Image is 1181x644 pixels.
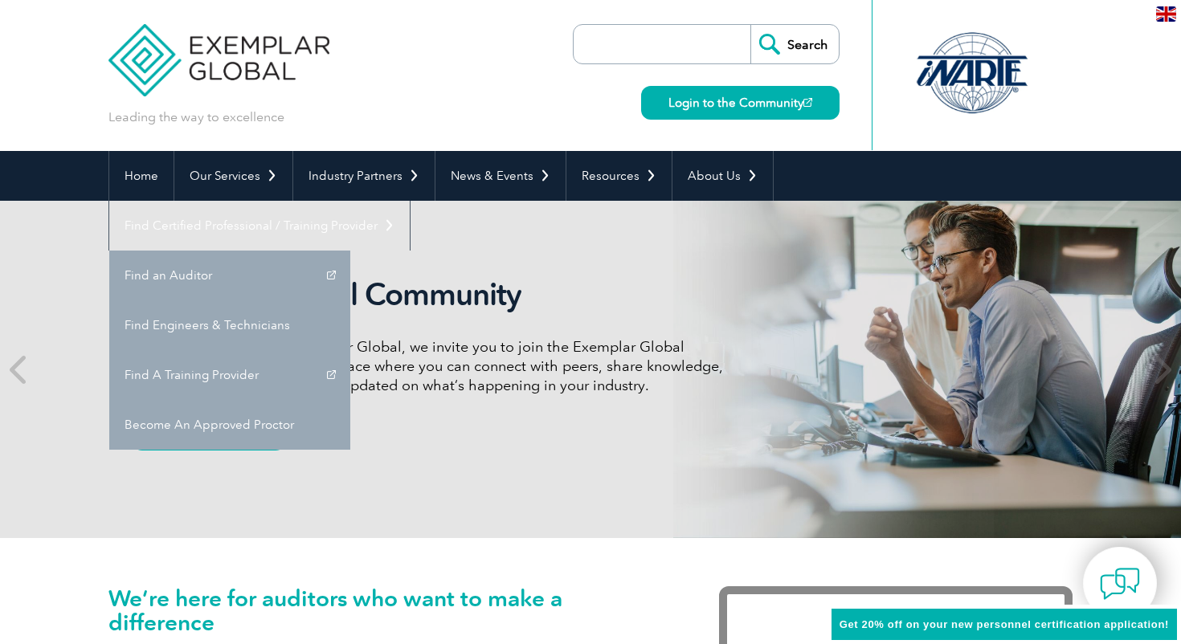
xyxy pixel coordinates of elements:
a: Industry Partners [293,151,435,201]
a: Login to the Community [641,86,840,120]
a: Find A Training Provider [109,350,350,400]
span: Get 20% off on your new personnel certification application! [840,618,1169,630]
a: About Us [672,151,773,201]
img: contact-chat.png [1100,564,1140,604]
a: Home [109,151,174,201]
a: Find an Auditor [109,251,350,300]
h2: Exemplar Global Community [133,276,735,313]
a: Find Engineers & Technicians [109,300,350,350]
h1: We’re here for auditors who want to make a difference [108,586,671,634]
a: Find Certified Professional / Training Provider [109,201,410,251]
a: Become An Approved Proctor [109,400,350,450]
input: Search [750,25,839,63]
img: open_square.png [803,98,812,107]
p: As a valued member of Exemplar Global, we invite you to join the Exemplar Global Community—a fun,... [133,337,735,395]
a: News & Events [435,151,566,201]
img: en [1156,6,1176,22]
p: Leading the way to excellence [108,108,284,126]
a: Resources [566,151,672,201]
a: Our Services [174,151,292,201]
